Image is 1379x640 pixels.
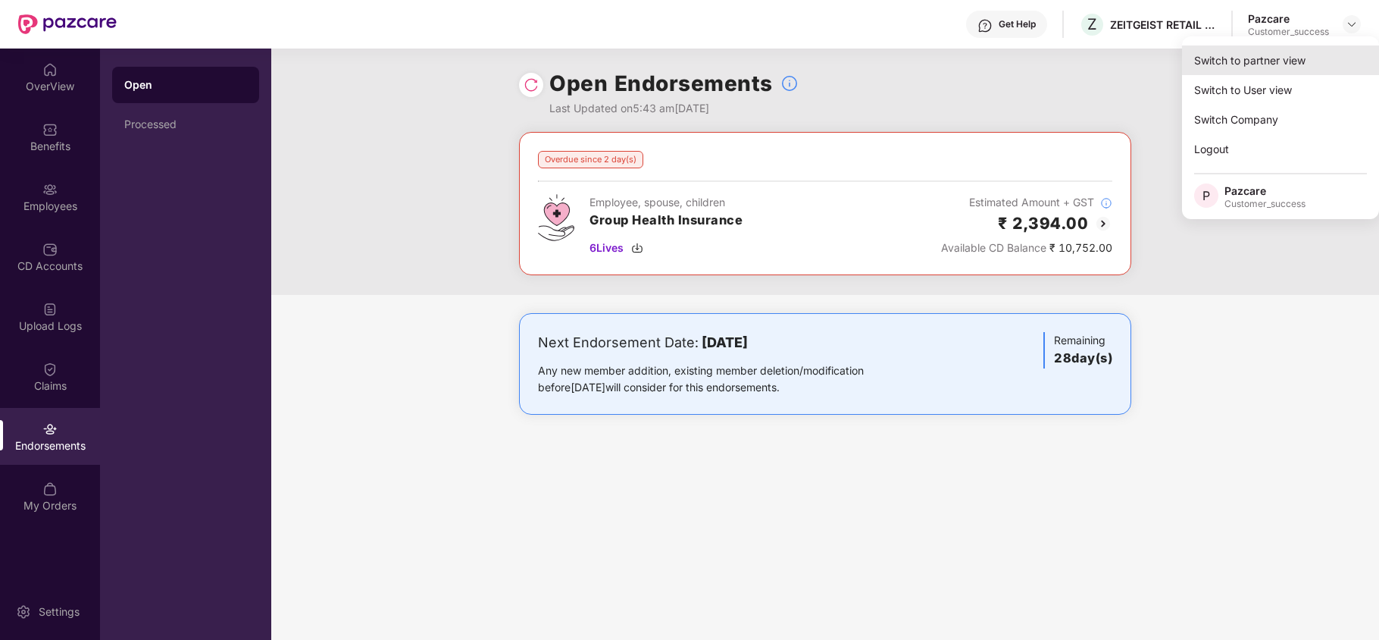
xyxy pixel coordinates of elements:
div: Settings [34,604,84,620]
img: svg+xml;base64,PHN2ZyBpZD0iSW5mb18tXzMyeDMyIiBkYXRhLW5hbWU9IkluZm8gLSAzMngzMiIgeG1sbnM9Imh0dHA6Ly... [1100,197,1112,209]
img: svg+xml;base64,PHN2ZyBpZD0iUmVsb2FkLTMyeDMyIiB4bWxucz0iaHR0cDovL3d3dy53My5vcmcvMjAwMC9zdmciIHdpZH... [524,77,539,93]
span: 6 Lives [589,240,624,256]
img: svg+xml;base64,PHN2ZyBpZD0iTXlfT3JkZXJzIiBkYXRhLW5hbWU9Ik15IE9yZGVycyIgeG1sbnM9Imh0dHA6Ly93d3cudz... [42,482,58,497]
img: svg+xml;base64,PHN2ZyBpZD0iQ0RfQWNjb3VudHMiIGRhdGEtbmFtZT0iQ0QgQWNjb3VudHMiIHhtbG5zPSJodHRwOi8vd3... [42,242,58,257]
div: Pazcare [1248,11,1329,26]
div: Customer_success [1248,26,1329,38]
h3: 28 day(s) [1054,349,1112,369]
img: svg+xml;base64,PHN2ZyBpZD0iSG9tZSIgeG1sbnM9Imh0dHA6Ly93d3cudzMub3JnLzIwMDAvc3ZnIiB3aWR0aD0iMjAiIG... [42,62,58,77]
img: svg+xml;base64,PHN2ZyBpZD0iQ2xhaW0iIHhtbG5zPSJodHRwOi8vd3d3LnczLm9yZy8yMDAwL3N2ZyIgd2lkdGg9IjIwIi... [42,362,58,377]
div: Overdue since 2 day(s) [538,151,643,168]
h3: Group Health Insurance [589,211,743,231]
div: Any new member addition, existing member deletion/modification before [DATE] will consider for th... [538,362,912,396]
div: Estimated Amount + GST [941,194,1112,211]
div: Customer_success [1224,198,1306,210]
div: Switch Company [1182,105,1379,134]
img: svg+xml;base64,PHN2ZyBpZD0iQmFjay0yMHgyMCIgeG1sbnM9Imh0dHA6Ly93d3cudzMub3JnLzIwMDAvc3ZnIiB3aWR0aD... [1094,215,1112,233]
div: Get Help [999,18,1036,30]
img: svg+xml;base64,PHN2ZyBpZD0iU2V0dGluZy0yMHgyMCIgeG1sbnM9Imh0dHA6Ly93d3cudzMub3JnLzIwMDAvc3ZnIiB3aW... [16,604,31,620]
h1: Open Endorsements [549,67,773,100]
div: Logout [1182,134,1379,164]
img: svg+xml;base64,PHN2ZyBpZD0iVXBsb2FkX0xvZ3MiIGRhdGEtbmFtZT0iVXBsb2FkIExvZ3MiIHhtbG5zPSJodHRwOi8vd3... [42,302,58,317]
b: [DATE] [702,334,748,350]
img: svg+xml;base64,PHN2ZyBpZD0iRW5kb3JzZW1lbnRzIiB4bWxucz0iaHR0cDovL3d3dy53My5vcmcvMjAwMC9zdmciIHdpZH... [42,422,58,437]
div: Open [124,77,247,93]
div: Employee, spouse, children [589,194,743,211]
div: Pazcare [1224,184,1306,198]
h2: ₹ 2,394.00 [998,211,1088,236]
div: ZEITGEIST RETAIL PRIVATE LIMITED [1110,17,1216,32]
img: svg+xml;base64,PHN2ZyB4bWxucz0iaHR0cDovL3d3dy53My5vcmcvMjAwMC9zdmciIHdpZHRoPSI0Ny43MTQiIGhlaWdodD... [538,194,574,241]
span: Available CD Balance [941,241,1046,254]
span: P [1202,187,1210,205]
img: svg+xml;base64,PHN2ZyBpZD0iQmVuZWZpdHMiIHhtbG5zPSJodHRwOi8vd3d3LnczLm9yZy8yMDAwL3N2ZyIgd2lkdGg9Ij... [42,122,58,137]
div: ₹ 10,752.00 [941,240,1112,256]
img: svg+xml;base64,PHN2ZyBpZD0iSGVscC0zMngzMiIgeG1sbnM9Imh0dHA6Ly93d3cudzMub3JnLzIwMDAvc3ZnIiB3aWR0aD... [977,18,993,33]
div: Remaining [1043,332,1112,369]
img: svg+xml;base64,PHN2ZyBpZD0iSW5mb18tXzMyeDMyIiBkYXRhLW5hbWU9IkluZm8gLSAzMngzMiIgeG1sbnM9Imh0dHA6Ly... [780,74,799,93]
div: Next Endorsement Date: [538,332,912,353]
img: New Pazcare Logo [18,14,117,34]
div: Processed [124,118,247,130]
img: svg+xml;base64,PHN2ZyBpZD0iRW1wbG95ZWVzIiB4bWxucz0iaHR0cDovL3d3dy53My5vcmcvMjAwMC9zdmciIHdpZHRoPS... [42,182,58,197]
img: svg+xml;base64,PHN2ZyBpZD0iRG93bmxvYWQtMzJ4MzIiIHhtbG5zPSJodHRwOi8vd3d3LnczLm9yZy8yMDAwL3N2ZyIgd2... [631,242,643,254]
div: Switch to partner view [1182,45,1379,75]
img: svg+xml;base64,PHN2ZyBpZD0iRHJvcGRvd24tMzJ4MzIiIHhtbG5zPSJodHRwOi8vd3d3LnczLm9yZy8yMDAwL3N2ZyIgd2... [1346,18,1358,30]
span: Z [1087,15,1097,33]
div: Switch to User view [1182,75,1379,105]
div: Last Updated on 5:43 am[DATE] [549,100,799,117]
